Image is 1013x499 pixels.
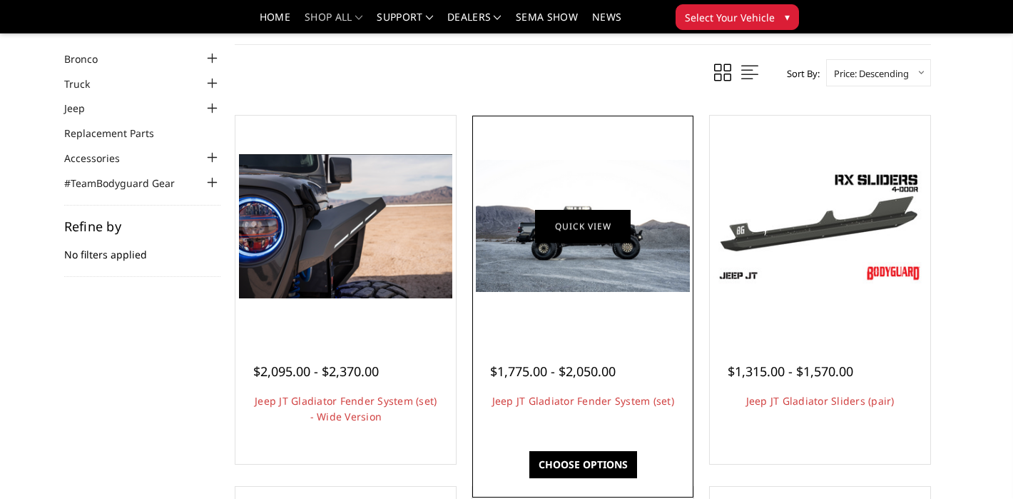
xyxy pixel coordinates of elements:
a: #TeamBodyguard Gear [64,176,193,191]
a: Jeep [64,101,103,116]
span: Select Your Vehicle [685,10,775,25]
a: Quick view [535,209,631,243]
a: Dealers [447,12,502,33]
a: Jeep JT Gladiator Sliders (pair) [746,394,895,408]
a: Jeep JT Gladiator Sliders (pair) Jeep JT Gladiator Sliders (pair) [713,119,927,333]
a: Replacement Parts [64,126,172,141]
span: $1,315.00 - $1,570.00 [728,363,853,380]
img: Jeep JT Gladiator Fender System (set) [476,160,689,292]
a: Jeep JT Gladiator Fender System (set) - Wide Version Jeep JT Gladiator Fender System (set) - Wide... [239,119,452,333]
a: Truck [64,76,108,91]
h5: Refine by [64,220,221,233]
a: shop all [305,12,362,33]
a: News [592,12,621,33]
a: Jeep JT Gladiator Fender System (set) - Wide Version [255,394,437,423]
span: $1,775.00 - $2,050.00 [490,363,616,380]
a: Jeep JT Gladiator Fender System (set) Jeep JT Gladiator Fender System (set) [476,119,689,333]
a: Home [260,12,290,33]
div: No filters applied [64,220,221,277]
a: Bronco [64,51,116,66]
span: $2,095.00 - $2,370.00 [253,363,379,380]
button: Select Your Vehicle [676,4,799,30]
a: Accessories [64,151,138,166]
label: Sort By: [779,63,820,84]
a: Jeep JT Gladiator Fender System (set) [492,394,674,408]
a: Support [377,12,433,33]
a: Choose Options [529,451,637,478]
a: SEMA Show [516,12,578,33]
span: ▾ [785,9,790,24]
